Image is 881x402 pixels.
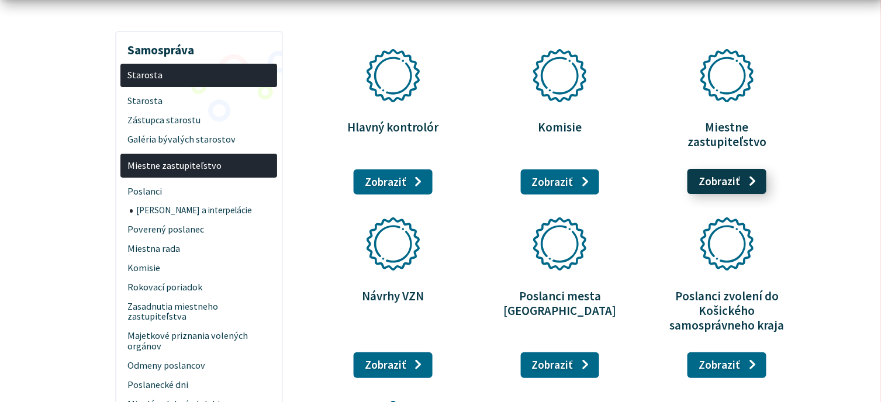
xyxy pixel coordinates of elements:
a: Zástupca starostu [120,111,277,130]
a: Odmeny poslancov [120,356,277,375]
p: Miestne zastupiteľstvo [666,120,789,149]
a: Poslanci [120,182,277,201]
a: Zobraziť [687,169,766,195]
a: Zobraziť [354,169,433,195]
a: Miestne zastupiteľstvo [120,154,277,178]
a: Zasadnutia miestneho zastupiteľstva [120,297,277,327]
span: Starosta [127,65,271,85]
a: Galéria bývalých starostov [120,130,277,150]
a: Poverený poslanec [120,220,277,239]
a: Komisie [120,258,277,278]
a: Majetkové priznania volených orgánov [120,327,277,356]
a: [PERSON_NAME] a interpelácie [130,201,278,220]
span: Miestne zastupiteľstvo [127,156,271,175]
span: Miestna rada [127,239,271,258]
span: [PERSON_NAME] a interpelácie [136,201,271,220]
span: Rokovací poriadok [127,278,271,297]
a: Miestna rada [120,239,277,258]
span: Galéria bývalých starostov [127,130,271,150]
span: Starosta [127,92,271,111]
span: Majetkové priznania volených orgánov [127,327,271,356]
h3: Samospráva [120,34,277,59]
span: Poslanci [127,182,271,201]
a: Zobraziť [520,352,599,378]
a: Zobraziť [687,352,766,378]
p: Návrhy VZN [331,289,454,303]
span: Komisie [127,258,271,278]
p: Poslanci mesta [GEOGRAPHIC_DATA] [499,289,621,318]
span: Zástupca starostu [127,111,271,130]
a: Zobraziť [354,352,433,378]
p: Komisie [499,120,621,134]
a: Poslanecké dni [120,375,277,394]
span: Poslanecké dni [127,375,271,394]
span: Poverený poslanec [127,220,271,239]
span: Odmeny poslancov [127,356,271,375]
span: Zasadnutia miestneho zastupiteľstva [127,297,271,327]
p: Poslanci zvolení do Košického samosprávneho kraja [666,289,789,332]
a: Starosta [120,92,277,111]
p: Hlavný kontrolór [331,120,454,134]
a: Zobraziť [520,169,599,195]
a: Rokovací poriadok [120,278,277,297]
a: Starosta [120,64,277,88]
